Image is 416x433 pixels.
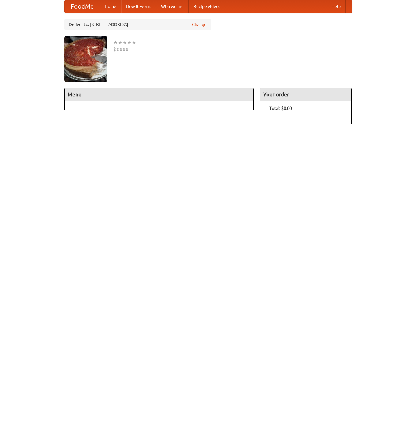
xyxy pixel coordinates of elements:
li: $ [116,46,119,53]
h4: Your order [260,88,351,101]
li: $ [122,46,126,53]
a: Home [100,0,121,13]
a: Change [192,21,207,28]
b: Total: $0.00 [269,106,292,111]
li: ★ [132,39,136,46]
a: FoodMe [65,0,100,13]
li: ★ [127,39,132,46]
li: ★ [122,39,127,46]
a: Recipe videos [189,0,225,13]
h4: Menu [65,88,254,101]
li: ★ [118,39,122,46]
li: $ [119,46,122,53]
a: Who we are [156,0,189,13]
a: How it works [121,0,156,13]
img: angular.jpg [64,36,107,82]
li: $ [126,46,129,53]
li: $ [113,46,116,53]
li: ★ [113,39,118,46]
a: Help [327,0,346,13]
div: Deliver to: [STREET_ADDRESS] [64,19,211,30]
